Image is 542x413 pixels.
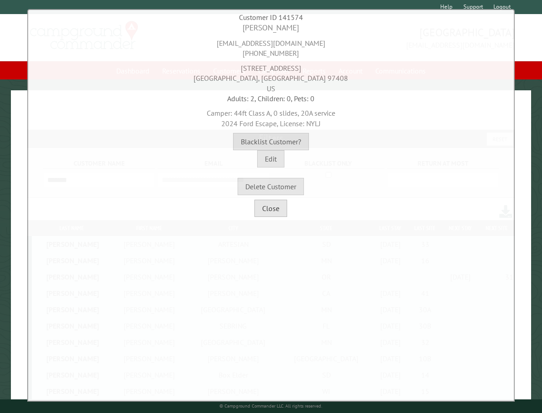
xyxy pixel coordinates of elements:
[219,403,322,409] small: © Campground Commander LLC. All rights reserved.
[233,133,309,150] button: Blacklist Customer?
[30,59,512,93] div: [STREET_ADDRESS] [GEOGRAPHIC_DATA], [GEOGRAPHIC_DATA] 97408 US
[30,93,512,103] div: Adults: 2, Children: 0, Pets: 0
[30,103,512,128] div: Camper: 44ft Class A, 0 slides, 20A service
[254,200,287,217] button: Close
[30,12,512,22] div: Customer ID 141574
[30,22,512,34] div: [PERSON_NAME]
[221,119,320,128] span: 2024 Ford Escape, License: NYLJ
[238,178,304,195] button: Delete Customer
[257,150,284,167] button: Edit
[30,34,512,59] div: [EMAIL_ADDRESS][DOMAIN_NAME] [PHONE_NUMBER]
